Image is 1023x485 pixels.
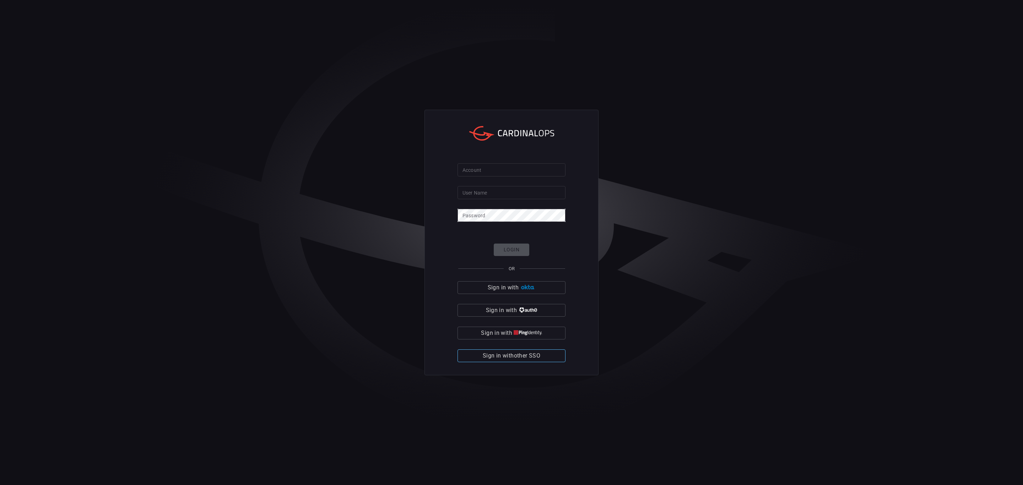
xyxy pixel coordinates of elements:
[458,186,565,199] input: Type your user name
[514,330,542,336] img: quu4iresuhQAAAABJRU5ErkJggg==
[458,163,565,176] input: Type your account
[458,327,565,339] button: Sign in with
[509,266,515,271] span: OR
[488,283,519,293] span: Sign in with
[458,349,565,362] button: Sign in withother SSO
[481,328,512,338] span: Sign in with
[483,351,540,361] span: Sign in with other SSO
[458,281,565,294] button: Sign in with
[520,285,535,290] img: Ad5vKXme8s1CQAAAABJRU5ErkJggg==
[486,305,517,315] span: Sign in with
[518,307,537,313] img: vP8Hhh4KuCH8AavWKdZY7RZgAAAAASUVORK5CYII=
[458,304,565,317] button: Sign in with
